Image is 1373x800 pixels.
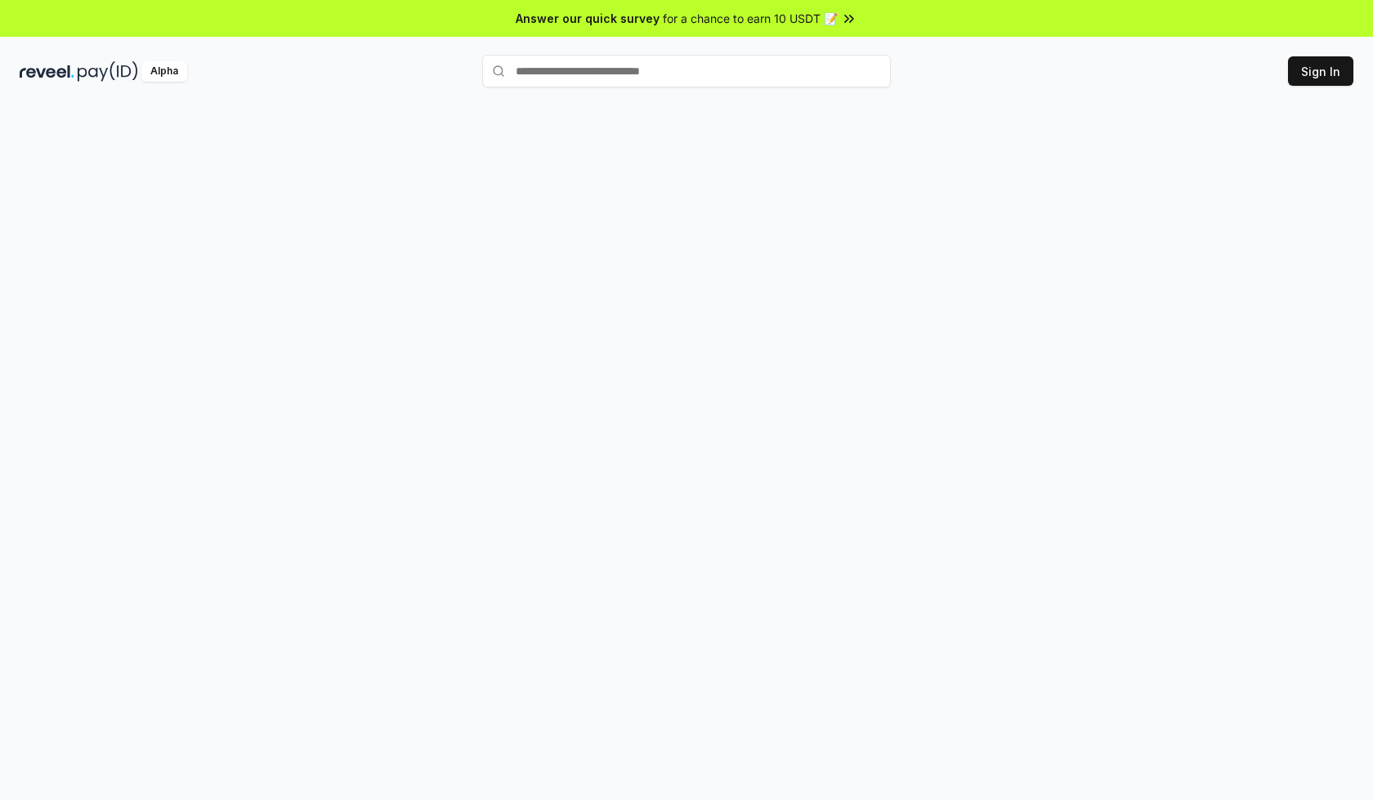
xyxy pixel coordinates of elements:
[663,10,838,27] span: for a chance to earn 10 USDT 📝
[516,10,660,27] span: Answer our quick survey
[1288,56,1353,86] button: Sign In
[20,61,74,82] img: reveel_dark
[141,61,187,82] div: Alpha
[78,61,138,82] img: pay_id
